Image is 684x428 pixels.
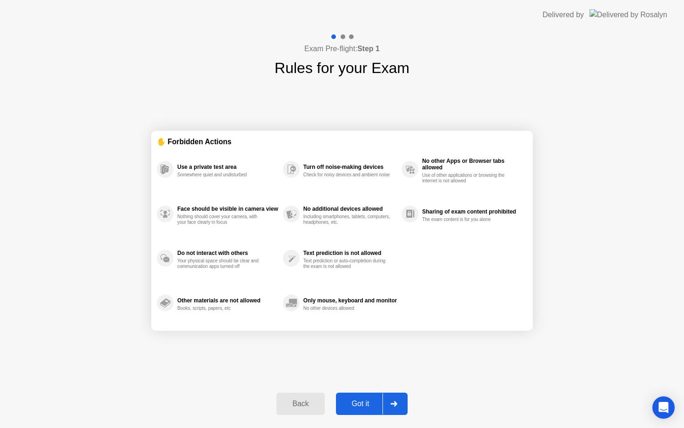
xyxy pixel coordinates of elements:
[177,297,278,304] div: Other materials are not allowed
[279,400,322,408] div: Back
[303,297,397,304] div: Only mouse, keyboard and monitor
[303,258,391,269] div: Text prediction or auto-completion during the exam is not allowed
[357,45,380,53] b: Step 1
[177,214,265,225] div: Nothing should cover your camera, with your face clearly in focus
[339,400,382,408] div: Got it
[422,158,523,171] div: No other Apps or Browser tabs allowed
[303,164,397,170] div: Turn off noise-making devices
[422,208,523,215] div: Sharing of exam content prohibited
[177,258,265,269] div: Your physical space should be clear and communication apps turned off
[304,43,380,54] h4: Exam Pre-flight:
[303,306,391,311] div: No other devices allowed
[422,217,510,222] div: The exam content is for you alone
[275,57,409,79] h1: Rules for your Exam
[303,206,397,212] div: No additional devices allowed
[177,250,278,256] div: Do not interact with others
[652,396,675,419] div: Open Intercom Messenger
[177,172,265,178] div: Somewhere quiet and undisturbed
[303,250,397,256] div: Text prediction is not allowed
[276,393,324,415] button: Back
[590,9,667,20] img: Delivered by Rosalyn
[422,173,510,184] div: Use of other applications or browsing the internet is not allowed
[177,164,278,170] div: Use a private test area
[157,136,527,147] div: ✋ Forbidden Actions
[336,393,408,415] button: Got it
[543,9,584,20] div: Delivered by
[177,206,278,212] div: Face should be visible in camera view
[177,306,265,311] div: Books, scripts, papers, etc
[303,172,391,178] div: Check for noisy devices and ambient noise
[303,214,391,225] div: Including smartphones, tablets, computers, headphones, etc.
